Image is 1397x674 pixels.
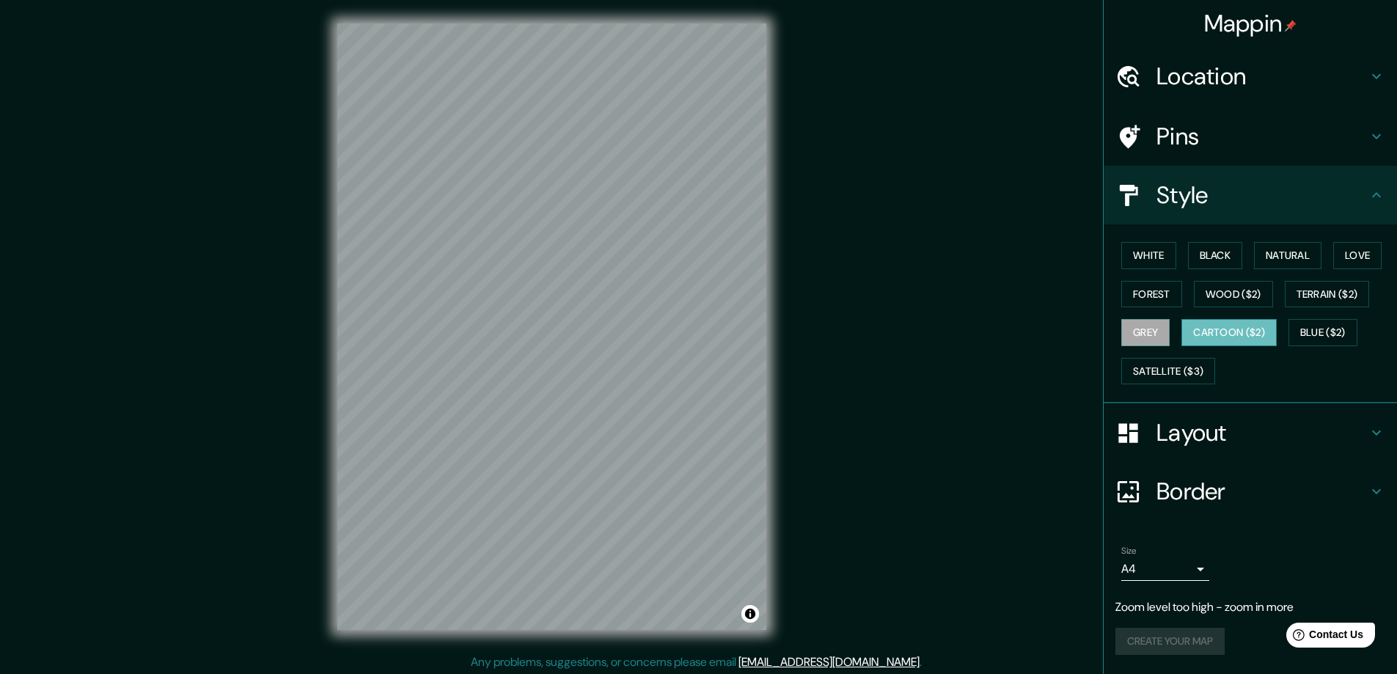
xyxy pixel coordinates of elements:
button: Forest [1121,281,1182,308]
img: pin-icon.png [1285,20,1297,32]
label: Size [1121,545,1137,557]
p: Any problems, suggestions, or concerns please email . [471,653,922,671]
h4: Mappin [1204,9,1297,38]
button: Satellite ($3) [1121,358,1215,385]
button: Blue ($2) [1288,319,1357,346]
button: Love [1333,242,1382,269]
button: White [1121,242,1176,269]
button: Toggle attribution [741,605,759,623]
div: Layout [1104,403,1397,462]
button: Terrain ($2) [1285,281,1370,308]
button: Wood ($2) [1194,281,1273,308]
h4: Border [1156,477,1368,506]
p: Zoom level too high - zoom in more [1115,598,1385,616]
h4: Location [1156,62,1368,91]
button: Grey [1121,319,1170,346]
button: Cartoon ($2) [1181,319,1277,346]
div: . [924,653,927,671]
div: A4 [1121,557,1209,581]
div: Pins [1104,107,1397,166]
iframe: Help widget launcher [1266,617,1381,658]
h4: Style [1156,180,1368,210]
a: [EMAIL_ADDRESS][DOMAIN_NAME] [738,654,920,670]
h4: Layout [1156,418,1368,447]
canvas: Map [337,23,766,630]
div: Location [1104,47,1397,106]
h4: Pins [1156,122,1368,151]
button: Natural [1254,242,1321,269]
div: . [922,653,924,671]
button: Black [1188,242,1243,269]
div: Border [1104,462,1397,521]
div: Style [1104,166,1397,224]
